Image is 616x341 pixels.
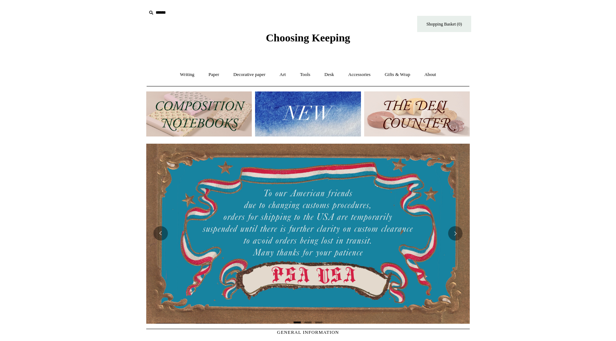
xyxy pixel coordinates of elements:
[364,91,470,136] img: The Deli Counter
[315,322,322,323] button: Page 3
[417,16,471,32] a: Shopping Basket (0)
[294,322,301,323] button: Page 1
[266,32,350,44] span: Choosing Keeping
[418,65,443,84] a: About
[146,91,252,136] img: 202302 Composition ledgers.jpg__PID:69722ee6-fa44-49dd-a067-31375e5d54ec
[378,65,417,84] a: Gifts & Wrap
[266,37,350,42] a: Choosing Keeping
[342,65,377,84] a: Accessories
[318,65,341,84] a: Desk
[227,65,272,84] a: Decorative paper
[146,144,470,324] img: USA PSA .jpg__PID:33428022-6587-48b7-8b57-d7eefc91f15a
[273,65,292,84] a: Art
[202,65,226,84] a: Paper
[255,91,361,136] img: New.jpg__PID:f73bdf93-380a-4a35-bcfe-7823039498e1
[448,226,463,241] button: Next
[153,226,168,241] button: Previous
[294,65,317,84] a: Tools
[174,65,201,84] a: Writing
[304,322,312,323] button: Page 2
[277,329,339,335] span: GENERAL INFORMATION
